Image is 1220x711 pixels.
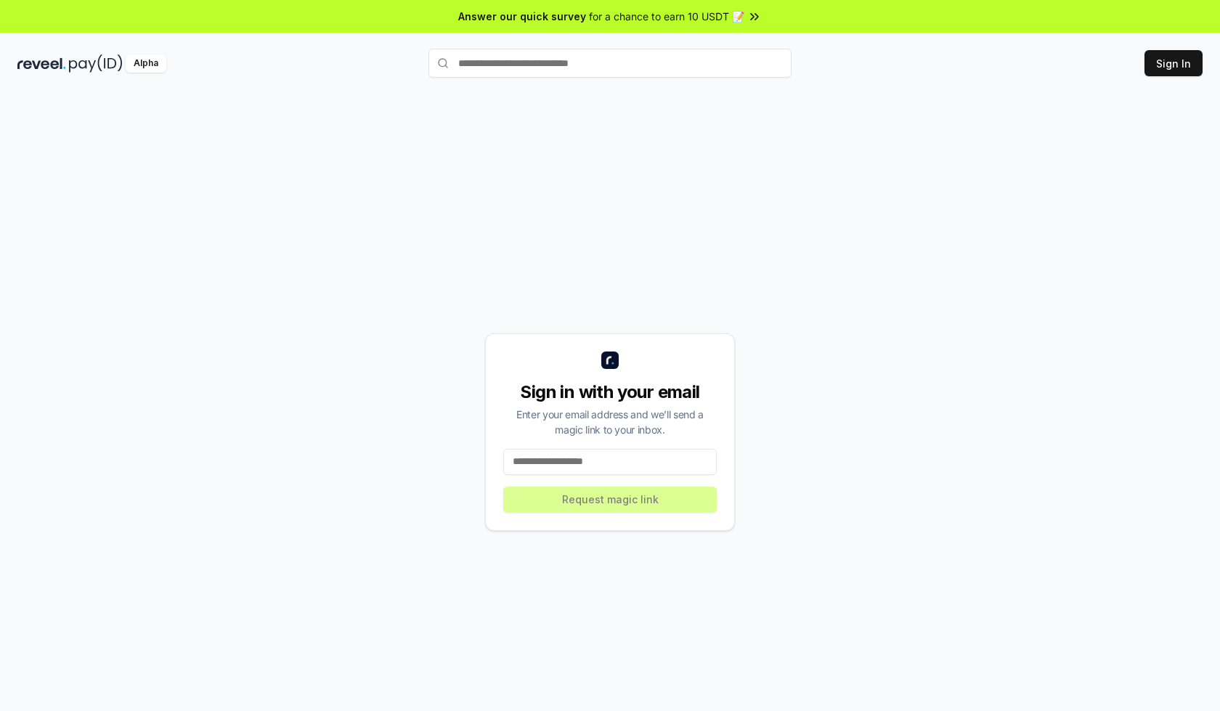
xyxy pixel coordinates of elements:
[126,54,166,73] div: Alpha
[503,381,717,404] div: Sign in with your email
[69,54,123,73] img: pay_id
[1144,50,1203,76] button: Sign In
[458,9,586,24] span: Answer our quick survey
[503,407,717,437] div: Enter your email address and we’ll send a magic link to your inbox.
[601,352,619,369] img: logo_small
[589,9,744,24] span: for a chance to earn 10 USDT 📝
[17,54,66,73] img: reveel_dark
